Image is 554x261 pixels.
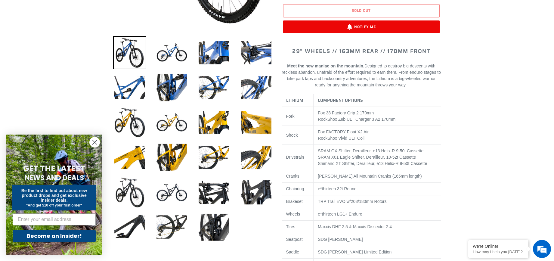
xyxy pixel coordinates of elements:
[40,34,110,42] div: Chat with us now
[314,94,441,107] th: COMPONENT OPTIONS
[25,173,84,182] span: NEWS AND DEALS
[23,163,85,174] span: GET THE LATEST
[282,183,314,195] td: Chainring
[240,106,273,139] img: Load image into Gallery viewer, LITHIUM - Complete Bike
[314,221,441,233] td: Maxxis DHF 2.5 & Maxxis Dissector 2.4
[473,250,524,254] p: How may I help you today?
[314,246,441,259] td: SDG [PERSON_NAME] Limited Edition
[113,36,146,69] img: Load image into Gallery viewer, LITHIUM - Complete Bike
[197,106,231,139] img: Load image into Gallery viewer, LITHIUM - Complete Bike
[155,106,188,139] img: Load image into Gallery viewer, LITHIUM - Complete Bike
[405,82,407,87] span: .
[282,64,441,87] span: Designed to destroy big descents with reckless abandon, unafraid of the effort required to earn t...
[155,211,188,244] img: Load image into Gallery viewer, LITHIUM - Complete Bike
[155,141,188,174] img: Load image into Gallery viewer, LITHIUM - Complete Bike
[155,71,188,104] img: Load image into Gallery viewer, LITHIUM - Complete Bike
[113,106,146,139] img: Load image into Gallery viewer, LITHIUM - Complete Bike
[282,246,314,259] td: Saddle
[197,141,231,174] img: Load image into Gallery viewer, LITHIUM - Complete Bike
[3,164,115,185] textarea: Type your message and hit 'Enter'
[473,244,524,249] div: We're Online!
[35,76,83,137] span: We're online!
[13,230,96,242] button: Become an Insider!
[314,107,441,126] td: RockShox mm
[21,188,87,203] span: Be the first to find out about new product drops and get exclusive insider deals.
[314,233,441,246] td: SDG [PERSON_NAME]
[113,176,146,209] img: Load image into Gallery viewer, LITHIUM - Complete Bike
[314,145,441,170] td: SRAM GX Shifter, Derailleur, e13 Helix-R 9-50t Cassette SRAM X01 Eagle Shifter, Derailleur, 10-52...
[282,107,314,126] td: Fork
[282,145,314,170] td: Drivetrain
[197,36,231,69] img: Load image into Gallery viewer, LITHIUM - Complete Bike
[113,71,146,104] img: Load image into Gallery viewer, LITHIUM - Complete Bike
[197,176,231,209] img: Load image into Gallery viewer, LITHIUM - Complete Bike
[282,170,314,183] td: Cranks
[314,126,441,145] td: Fox FACTORY Float X2 Air RockShox Vivid ULT Coil
[197,71,231,104] img: Load image into Gallery viewer, LITHIUM - Complete Bike
[7,33,16,42] div: Navigation go back
[26,203,82,207] span: *And get $10 off your first order*
[99,3,113,17] div: Minimize live chat window
[282,208,314,221] td: Wheels
[113,141,146,174] img: Load image into Gallery viewer, LITHIUM - Complete Bike
[240,36,273,69] img: Load image into Gallery viewer, LITHIUM - Complete Bike
[240,141,273,174] img: Load image into Gallery viewer, LITHIUM - Complete Bike
[13,213,96,225] input: Enter your email address
[113,211,146,244] img: Load image into Gallery viewer, LITHIUM - Complete Bike
[283,4,440,17] button: Sold out
[287,70,441,87] span: From enduro stages to bike park laps and backcountry adventures, the Lithium is a big-wheeled war...
[282,195,314,208] td: Brakeset
[155,176,188,209] img: Load image into Gallery viewer, LITHIUM - Complete Bike
[282,233,314,246] td: Seatpost
[282,94,314,107] th: LITHIUM
[19,30,34,45] img: d_696896380_company_1647369064580_696896380
[240,71,273,104] img: Load image into Gallery viewer, LITHIUM - Complete Bike
[314,208,441,221] td: e*thirteen LG1+ Enduro
[282,126,314,145] td: Shock
[292,47,430,55] span: 29" WHEELS // 163mm REAR // 170mm FRONT
[287,64,364,68] b: Meet the new maniac on the mountain.
[155,36,188,69] img: Load image into Gallery viewer, LITHIUM - Complete Bike
[318,110,374,115] span: Fox 38 Factory Grip 2 170mm
[314,170,441,183] td: [PERSON_NAME] All Mountain Cranks (165mm length)
[89,137,100,148] button: Close dialog
[240,176,273,209] img: Load image into Gallery viewer, LITHIUM - Complete Bike
[314,183,441,195] td: e*thirteen 32t Round
[197,211,231,244] img: Load image into Gallery viewer, LITHIUM - Complete Bike
[283,20,440,33] button: Notify Me
[338,117,388,122] span: Zeb ULT Charger 3 A2 170
[352,8,371,13] span: Sold out
[282,221,314,233] td: Tires
[314,195,441,208] td: TRP Trail EVO w/203/180mm Rotors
